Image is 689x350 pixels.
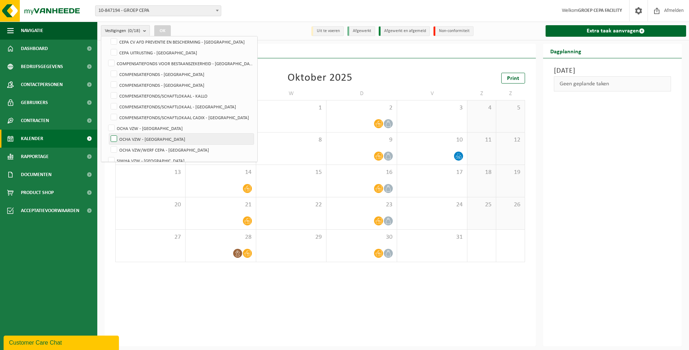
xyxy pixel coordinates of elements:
[554,66,671,76] h3: [DATE]
[119,233,182,241] span: 27
[109,80,254,90] label: COMPENSATIEFONDS - [GEOGRAPHIC_DATA]
[554,76,671,91] div: Geen geplande taken
[21,148,49,166] span: Rapportage
[109,90,254,101] label: COMPENSATIEFONDS/SCHAFTLOKAAL - KALLO
[260,136,323,144] span: 8
[260,233,323,241] span: 29
[4,334,120,350] iframe: chat widget
[330,201,393,209] span: 23
[379,26,430,36] li: Afgewerkt en afgemeld
[500,104,521,112] span: 5
[21,40,48,58] span: Dashboard
[109,144,254,155] label: OCHA VZW/WERF CEPA - [GEOGRAPHIC_DATA]
[21,94,48,112] span: Gebruikers
[326,87,397,100] td: D
[21,58,63,76] span: Bedrijfsgegevens
[105,26,140,36] span: Vestigingen
[189,201,252,209] span: 21
[21,22,43,40] span: Navigatie
[500,201,521,209] span: 26
[109,36,254,47] label: CEPA CV AFD PREVENTIE EN BESCHERMING - [GEOGRAPHIC_DATA]
[260,201,323,209] span: 22
[119,201,182,209] span: 20
[101,25,150,36] button: Vestigingen(0/18)
[471,136,492,144] span: 11
[95,5,221,16] span: 10-847194 - GROEP CEPA
[401,233,463,241] span: 31
[154,25,171,37] button: OK
[21,112,49,130] span: Contracten
[21,202,79,220] span: Acceptatievoorwaarden
[401,201,463,209] span: 24
[311,26,344,36] li: Uit te voeren
[288,73,352,84] div: Oktober 2025
[256,87,326,100] td: W
[260,169,323,176] span: 15
[21,184,54,202] span: Product Shop
[107,155,254,166] label: SIWHA VZW - [GEOGRAPHIC_DATA]
[109,47,254,58] label: CEPA UITRUSTING - [GEOGRAPHIC_DATA]
[546,25,686,37] a: Extra taak aanvragen
[189,169,252,176] span: 14
[109,69,254,80] label: COMPENSATIEFONDS - [GEOGRAPHIC_DATA]
[109,112,254,123] label: COMPENSATIEFONDS/SCHAFTLOKAAL CADIX - [GEOGRAPHIC_DATA]
[260,104,323,112] span: 1
[128,28,140,33] count: (0/18)
[189,233,252,241] span: 28
[107,123,254,134] label: OCHA VZW - [GEOGRAPHIC_DATA]
[330,169,393,176] span: 16
[500,169,521,176] span: 19
[21,130,43,148] span: Kalender
[471,169,492,176] span: 18
[543,44,588,58] h2: Dagplanning
[397,87,467,100] td: V
[347,26,375,36] li: Afgewerkt
[330,104,393,112] span: 2
[471,201,492,209] span: 25
[109,101,254,112] label: COMPENSATIEFONDS/SCHAFTLOKAAL - [GEOGRAPHIC_DATA]
[507,76,519,81] span: Print
[496,87,525,100] td: Z
[578,8,622,13] strong: GROEP CEPA FACILITY
[21,166,52,184] span: Documenten
[330,233,393,241] span: 30
[501,73,525,84] a: Print
[401,104,463,112] span: 3
[330,136,393,144] span: 9
[109,134,254,144] label: OCHA VZW - [GEOGRAPHIC_DATA]
[434,26,474,36] li: Non-conformiteit
[21,76,63,94] span: Contactpersonen
[95,6,221,16] span: 10-847194 - GROEP CEPA
[471,104,492,112] span: 4
[119,169,182,176] span: 13
[467,87,496,100] td: Z
[500,136,521,144] span: 12
[107,58,254,69] label: COMPENSATIEFONDS VOOR BESTAANSZEKERHEID - [GEOGRAPHIC_DATA]
[401,136,463,144] span: 10
[401,169,463,176] span: 17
